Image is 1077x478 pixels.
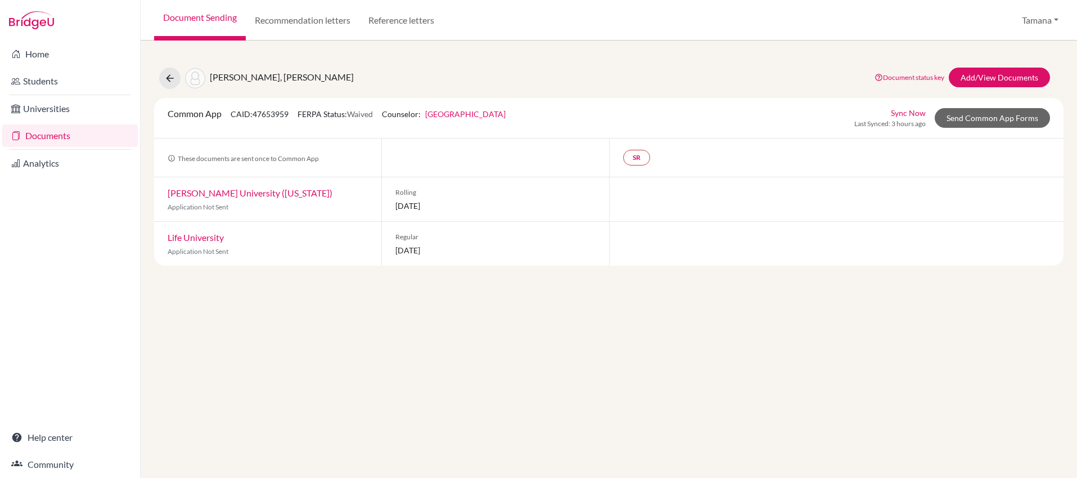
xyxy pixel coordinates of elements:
[2,453,138,476] a: Community
[382,109,506,119] span: Counselor:
[347,109,373,119] span: Waived
[949,68,1050,87] a: Add/View Documents
[168,187,332,198] a: [PERSON_NAME] University ([US_STATE])
[891,107,926,119] a: Sync Now
[395,187,595,198] span: Rolling
[1017,10,1064,31] button: Tamana
[168,108,222,119] span: Common App
[623,150,650,166] a: SR
[854,119,926,129] span: Last Synced: 3 hours ago
[395,200,595,212] span: [DATE]
[2,97,138,120] a: Universities
[395,244,595,256] span: [DATE]
[935,108,1050,128] a: Send Common App Forms
[425,109,506,119] a: [GEOGRAPHIC_DATA]
[9,11,54,29] img: Bridge-U
[168,154,319,163] span: These documents are sent once to Common App
[2,152,138,175] a: Analytics
[298,109,373,119] span: FERPA Status:
[168,232,224,243] a: Life University
[395,232,595,242] span: Regular
[231,109,289,119] span: CAID: 47653959
[210,72,354,82] span: [PERSON_NAME], [PERSON_NAME]
[2,124,138,147] a: Documents
[2,43,138,65] a: Home
[168,247,228,256] span: Application Not Sent
[168,203,228,211] span: Application Not Sent
[875,73,944,82] a: Document status key
[2,426,138,449] a: Help center
[2,70,138,92] a: Students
